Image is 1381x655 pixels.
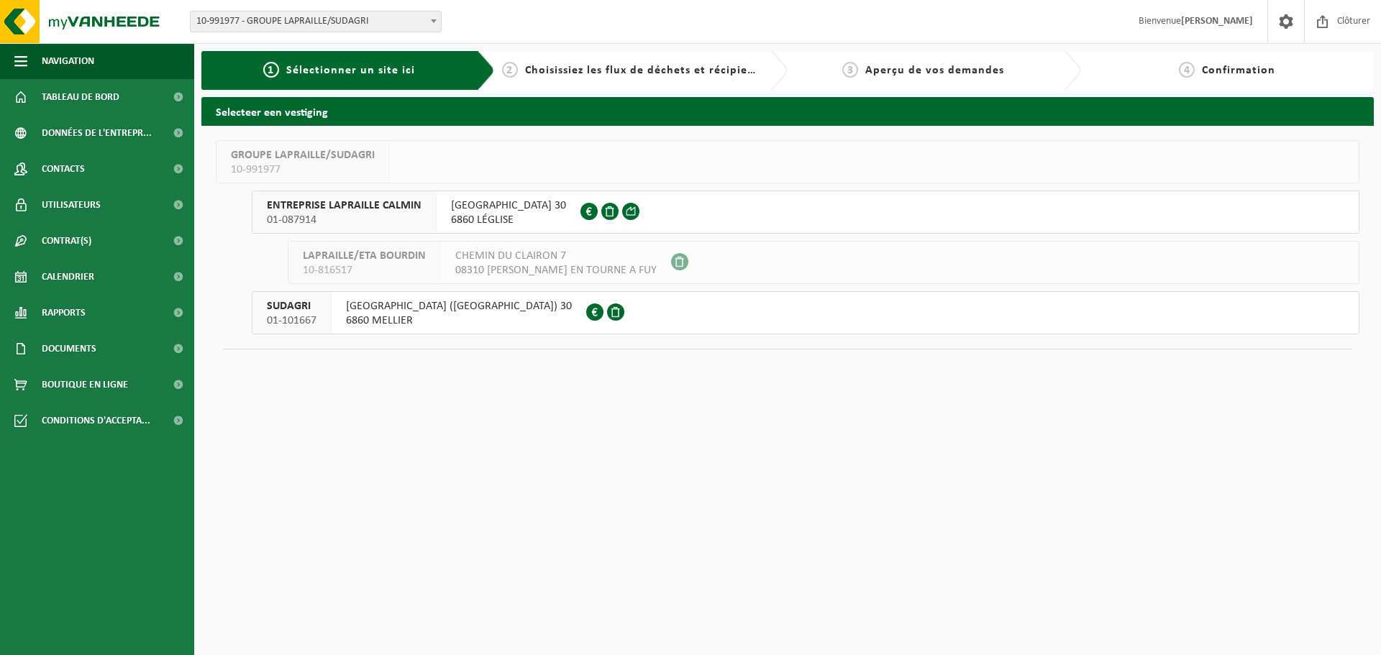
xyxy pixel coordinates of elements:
[842,62,858,78] span: 3
[231,148,375,162] span: GROUPE LAPRAILLE/SUDAGRI
[42,151,85,187] span: Contacts
[42,331,96,367] span: Documents
[263,62,279,78] span: 1
[525,65,765,76] span: Choisissiez les flux de déchets et récipients
[502,62,518,78] span: 2
[303,263,426,278] span: 10-816517
[191,12,441,32] span: 10-991977 - GROUPE LAPRAILLE/SUDAGRI
[1202,65,1275,76] span: Confirmation
[42,79,119,115] span: Tableau de bord
[42,295,86,331] span: Rapports
[190,11,442,32] span: 10-991977 - GROUPE LAPRAILLE/SUDAGRI
[252,191,1359,234] button: ENTREPRISE LAPRAILLE CALMIN 01-087914 [GEOGRAPHIC_DATA] 306860 LÉGLISE
[42,259,94,295] span: Calendrier
[451,213,566,227] span: 6860 LÉGLISE
[42,43,94,79] span: Navigation
[201,97,1374,125] h2: Selecteer een vestiging
[1181,16,1253,27] strong: [PERSON_NAME]
[42,367,128,403] span: Boutique en ligne
[42,403,150,439] span: Conditions d'accepta...
[267,299,316,313] span: SUDAGRI
[1179,62,1195,78] span: 4
[455,249,657,263] span: CHEMIN DU CLAIRON 7
[267,198,421,213] span: ENTREPRISE LAPRAILLE CALMIN
[42,115,152,151] span: Données de l'entrepr...
[42,187,101,223] span: Utilisateurs
[231,162,375,177] span: 10-991977
[346,299,572,313] span: [GEOGRAPHIC_DATA] ([GEOGRAPHIC_DATA]) 30
[267,213,421,227] span: 01-087914
[303,249,426,263] span: LAPRAILLE/ETA BOURDIN
[252,291,1359,334] button: SUDAGRI 01-101667 [GEOGRAPHIC_DATA] ([GEOGRAPHIC_DATA]) 306860 MELLIER
[267,313,316,328] span: 01-101667
[286,65,415,76] span: Sélectionner un site ici
[42,223,91,259] span: Contrat(s)
[455,263,657,278] span: 08310 [PERSON_NAME] EN TOURNE A FUY
[346,313,572,328] span: 6860 MELLIER
[451,198,566,213] span: [GEOGRAPHIC_DATA] 30
[865,65,1004,76] span: Aperçu de vos demandes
